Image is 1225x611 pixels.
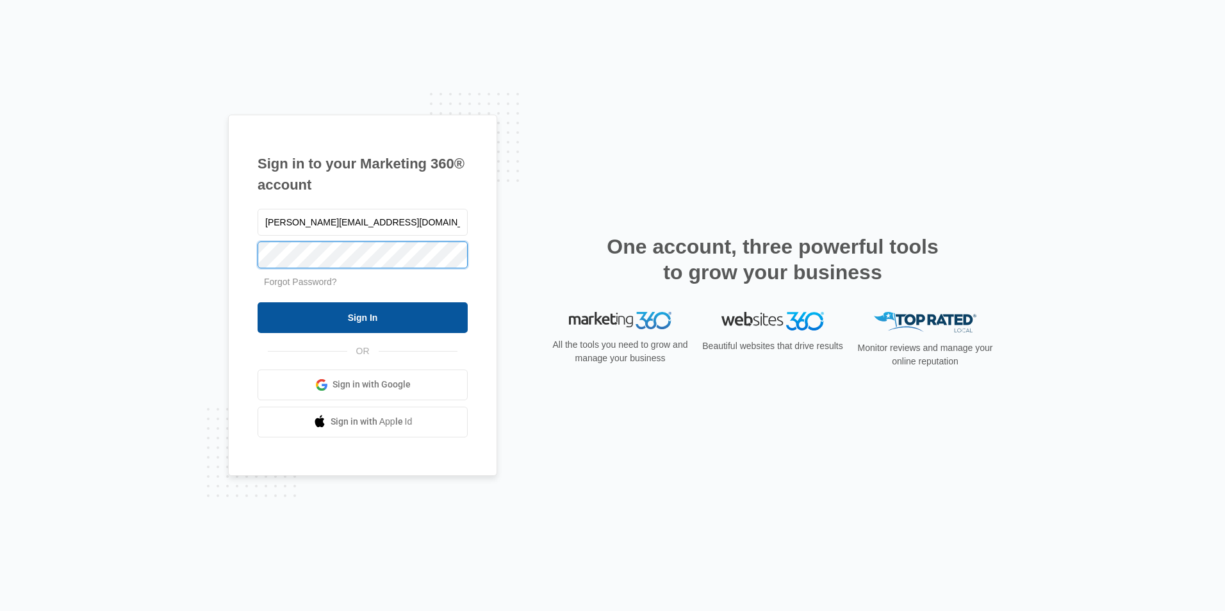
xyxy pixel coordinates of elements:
p: Monitor reviews and manage your online reputation [853,341,997,368]
p: Beautiful websites that drive results [701,339,844,353]
a: Sign in with Google [258,370,468,400]
a: Forgot Password? [264,277,337,287]
img: Marketing 360 [569,312,671,330]
img: Websites 360 [721,312,824,330]
span: Sign in with Apple Id [331,415,413,428]
span: Sign in with Google [333,378,411,391]
input: Email [258,209,468,236]
a: Sign in with Apple Id [258,407,468,437]
img: Top Rated Local [874,312,976,333]
p: All the tools you need to grow and manage your business [548,338,692,365]
input: Sign In [258,302,468,333]
h1: Sign in to your Marketing 360® account [258,153,468,195]
span: OR [347,345,379,358]
h2: One account, three powerful tools to grow your business [603,234,942,285]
